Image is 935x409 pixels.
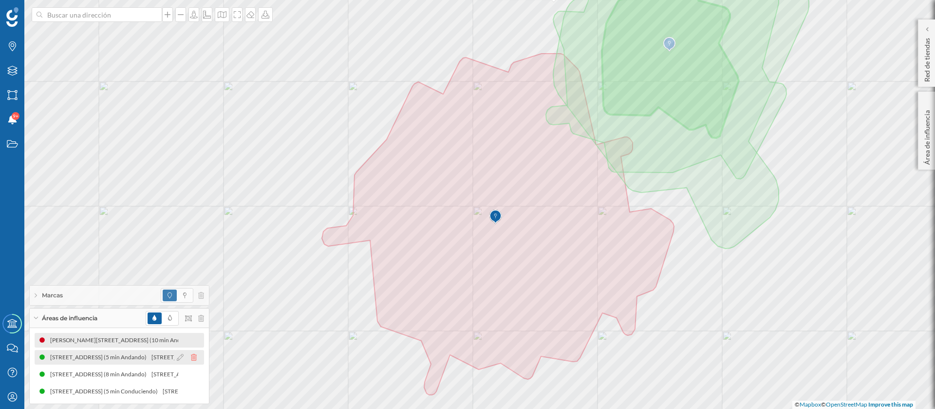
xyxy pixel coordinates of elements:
[42,291,63,300] span: Marcas
[489,207,502,227] img: Marker
[49,335,200,345] div: [PERSON_NAME][STREET_ADDRESS] (10 min Andando)
[162,387,274,396] div: [STREET_ADDRESS] (5 min Conduciendo)
[49,387,162,396] div: [STREET_ADDRESS] (5 min Conduciendo)
[868,401,913,408] a: Improve this map
[42,314,97,323] span: Áreas de influencia
[19,7,54,16] span: Soporte
[826,401,867,408] a: OpenStreetMap
[49,352,150,362] div: [STREET_ADDRESS] (5 min Andando)
[49,370,150,379] div: [STREET_ADDRESS] (8 min Andando)
[13,111,19,121] span: 9+
[792,401,916,409] div: © ©
[922,34,932,82] p: Red de tiendas
[922,106,932,165] p: Área de influencia
[150,370,252,379] div: [STREET_ADDRESS] (8 min Andando)
[800,401,821,408] a: Mapbox
[6,7,19,27] img: Geoblink Logo
[150,352,252,362] div: [STREET_ADDRESS] (5 min Andando)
